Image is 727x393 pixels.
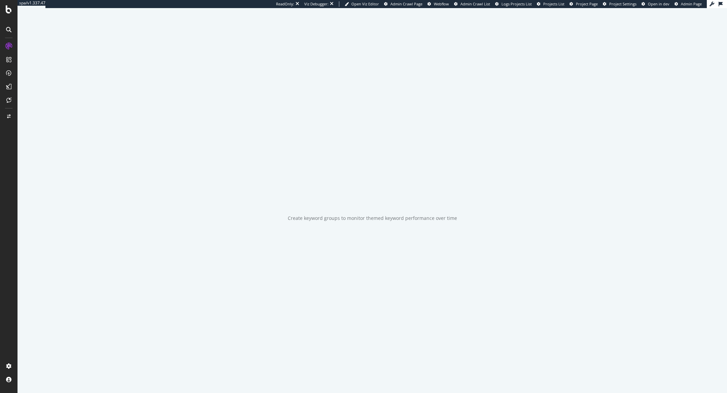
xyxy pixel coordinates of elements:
a: Open in dev [642,1,669,7]
span: Project Page [576,1,598,6]
div: animation [348,180,396,204]
a: Admin Crawl List [454,1,490,7]
div: Viz Debugger: [304,1,328,7]
div: Create keyword groups to monitor themed keyword performance over time [288,215,457,222]
a: Projects List [537,1,564,7]
span: Webflow [434,1,449,6]
a: Open Viz Editor [345,1,379,7]
a: Admin Page [674,1,702,7]
a: Admin Crawl Page [384,1,422,7]
span: Admin Page [681,1,702,6]
a: Project Settings [603,1,636,7]
a: Project Page [569,1,598,7]
span: Open Viz Editor [351,1,379,6]
span: Admin Crawl Page [390,1,422,6]
div: ReadOnly: [276,1,294,7]
span: Open in dev [648,1,669,6]
span: Logs Projects List [501,1,532,6]
span: Projects List [543,1,564,6]
span: Admin Crawl List [460,1,490,6]
a: Webflow [427,1,449,7]
a: Logs Projects List [495,1,532,7]
span: Project Settings [609,1,636,6]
